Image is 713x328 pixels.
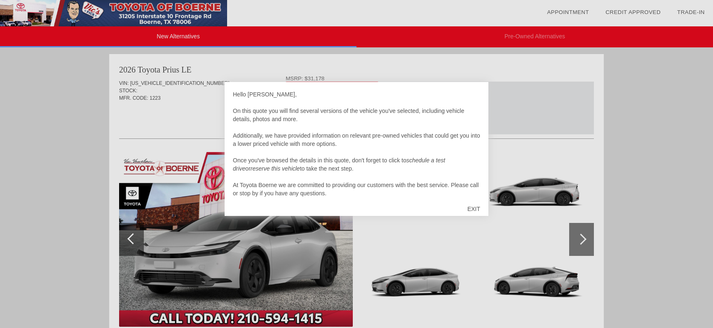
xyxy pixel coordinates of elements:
em: reserve this vehicle [251,165,300,172]
a: Appointment [547,9,589,15]
div: Hello [PERSON_NAME], On this quote you will find several versions of the vehicle you've selected,... [233,90,480,197]
a: Credit Approved [605,9,661,15]
div: EXIT [459,197,488,221]
a: Trade-In [677,9,705,15]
